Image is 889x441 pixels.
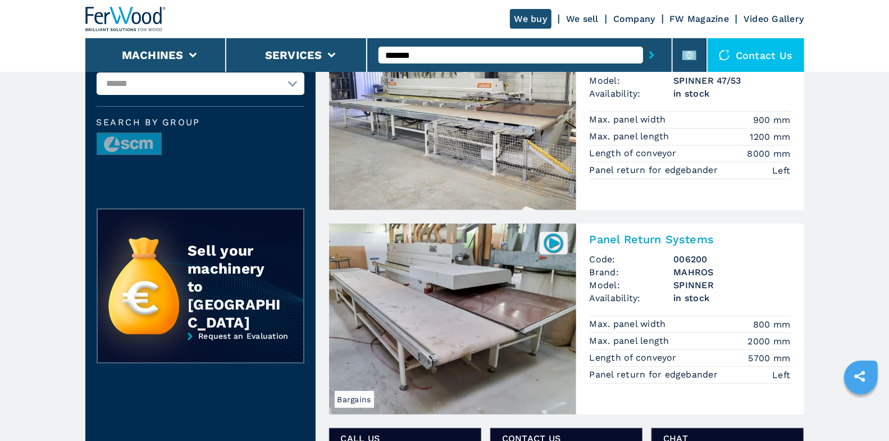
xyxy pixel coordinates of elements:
p: Length of conveyor [590,352,680,364]
p: Max. panel length [590,130,673,143]
span: in stock [674,292,791,304]
button: Machines [122,48,184,62]
a: We sell [566,13,599,24]
em: 900 mm [753,113,791,126]
em: 1200 mm [750,130,791,143]
a: Request an Evaluation [97,331,304,372]
span: Code: [590,253,674,266]
em: 8000 mm [747,147,791,160]
h3: 006200 [674,253,791,266]
img: 006200 [542,232,564,254]
img: Ferwood [85,7,166,31]
a: Panel Return Systems MAHROS SPINNERBargains006200Panel Return SystemsCode:006200Brand:MAHROSModel... [329,224,804,415]
a: Company [613,13,655,24]
span: Model: [590,74,674,87]
p: Max. panel length [590,335,673,347]
span: Availability: [590,292,674,304]
h3: MAHROS [674,266,791,279]
a: sharethis [846,362,874,390]
img: Panel Return Systems MAHROS SPINNER [329,224,576,415]
span: Availability: [590,87,674,100]
img: Contact us [719,49,730,61]
img: image [97,133,161,156]
em: 2000 mm [748,335,791,348]
a: Video Gallery [744,13,804,24]
span: Search by group [97,118,304,127]
em: 5700 mm [749,352,791,365]
em: 800 mm [753,318,791,331]
a: FW Magazine [670,13,730,24]
a: We buy [510,9,552,29]
iframe: Chat [841,390,881,433]
h3: SPINNER [674,279,791,292]
span: Model: [590,279,674,292]
p: Panel return for edgebander [590,164,721,176]
span: Bargains [335,391,374,408]
h2: Panel Return Systems [590,233,791,246]
p: Panel return for edgebander [590,369,721,381]
div: Sell your machinery to [GEOGRAPHIC_DATA] [188,242,281,331]
a: Panel Return Systems MAHROS SPINNER 47/53Panel Return SystemsCode:007234Brand:MAHROSModel:SPINNER... [329,19,804,210]
p: Max. panel width [590,113,669,126]
em: Left [773,369,791,381]
button: Services [265,48,322,62]
span: Brand: [590,266,674,279]
p: Max. panel width [590,318,669,330]
h3: SPINNER 47/53 [674,74,791,87]
span: in stock [674,87,791,100]
div: Contact us [708,38,804,72]
em: Left [773,164,791,177]
p: Length of conveyor [590,147,680,160]
img: Panel Return Systems MAHROS SPINNER 47/53 [329,19,576,210]
button: submit-button [643,42,660,68]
